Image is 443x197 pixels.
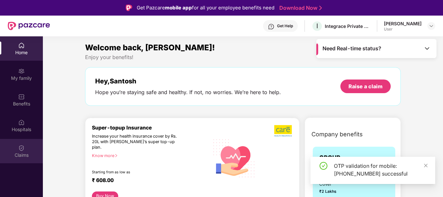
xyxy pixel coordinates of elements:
[85,43,215,52] span: Welcome back, [PERSON_NAME]!
[209,132,259,183] img: svg+xml;base64,PHN2ZyB4bWxucz0iaHR0cDovL3d3dy53My5vcmcvMjAwMC9zdmciIHhtbG5zOnhsaW5rPSJodHRwOi8vd3...
[323,45,381,52] span: Need Real-time status?
[95,77,281,85] div: Hey, Santosh
[95,89,281,96] div: Hope you’re staying safe and healthy. If not, no worries. We’re here to help.
[18,93,25,100] img: svg+xml;base64,PHN2ZyBpZD0iQmVuZWZpdHMiIHhtbG5zPSJodHRwOi8vd3d3LnczLm9yZy8yMDAwL3N2ZyIgd2lkdGg9Ij...
[319,5,322,11] img: Stroke
[424,45,430,52] img: Toggle Icon
[92,134,181,150] div: Increase your health insurance cover by Rs. 20L with [PERSON_NAME]’s super top-up plan.
[320,162,327,170] span: check-circle
[311,130,363,139] span: Company benefits
[348,83,383,90] div: Raise a claim
[268,23,274,30] img: svg+xml;base64,PHN2ZyBpZD0iSGVscC0zMngzMiIgeG1sbnM9Imh0dHA6Ly93d3cudzMub3JnLzIwMDAvc3ZnIiB3aWR0aD...
[277,23,293,29] div: Get Help
[92,170,182,175] div: Starting from as low as
[18,68,25,74] img: svg+xml;base64,PHN2ZyB3aWR0aD0iMjAiIGhlaWdodD0iMjAiIHZpZXdCb3g9IjAgMCAyMCAyMCIgZmlsbD0ibm9uZSIgeG...
[114,154,118,157] span: right
[18,42,25,49] img: svg+xml;base64,PHN2ZyBpZD0iSG9tZSIgeG1sbnM9Imh0dHA6Ly93d3cudzMub3JnLzIwMDAvc3ZnIiB3aWR0aD0iMjAiIG...
[92,153,205,158] div: Know more
[429,23,434,29] img: svg+xml;base64,PHN2ZyBpZD0iRHJvcGRvd24tMzJ4MzIiIHhtbG5zPSJodHRwOi8vd3d3LnczLm9yZy8yMDAwL3N2ZyIgd2...
[274,125,293,137] img: b5dec4f62d2307b9de63beb79f102df3.png
[316,22,318,30] span: I
[334,162,427,178] div: OTP validation for mobile: [PHONE_NUMBER] successful
[92,177,203,185] div: ₹ 608.00
[319,188,350,194] span: ₹2 Lakhs
[126,5,132,11] img: Logo
[85,54,401,61] div: Enjoy your benefits!
[18,119,25,126] img: svg+xml;base64,PHN2ZyBpZD0iSG9zcGl0YWxzIiB4bWxucz0iaHR0cDovL3d3dy53My5vcmcvMjAwMC9zdmciIHdpZHRoPS...
[137,4,274,12] div: Get Pazcare for all your employee benefits need
[18,145,25,151] img: svg+xml;base64,PHN2ZyBpZD0iQ2xhaW0iIHhtbG5zPSJodHRwOi8vd3d3LnczLm9yZy8yMDAwL3N2ZyIgd2lkdGg9IjIwIi...
[92,125,209,131] div: Super-topup Insurance
[319,153,358,181] span: GROUP PARENTAL POLICY
[279,5,320,11] a: Download Now
[325,23,370,29] div: Integrace Private Limited
[384,27,422,32] div: User
[384,20,422,27] div: [PERSON_NAME]
[165,5,192,11] strong: mobile app
[424,163,428,168] span: close
[8,22,50,30] img: New Pazcare Logo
